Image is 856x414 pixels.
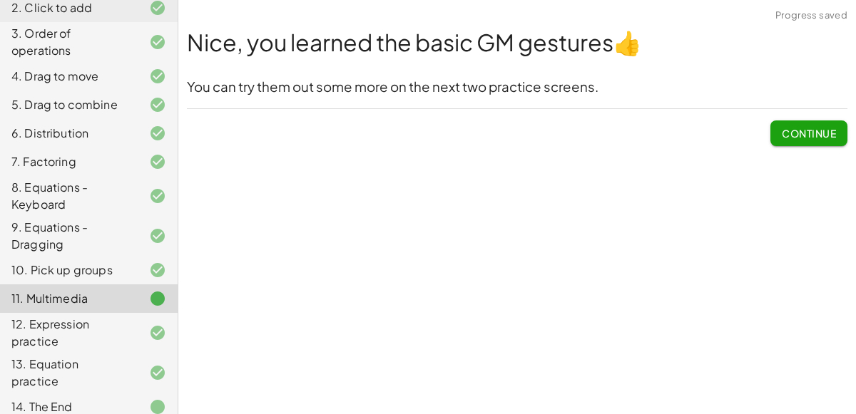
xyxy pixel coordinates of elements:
[187,26,847,58] h1: Nice, you learned the basic GM gestures
[187,78,847,97] h3: You can try them out some more on the next two practice screens.
[11,316,126,350] div: 12. Expression practice
[11,125,126,142] div: 6. Distribution
[11,25,126,59] div: 3. Order of operations
[782,127,836,140] span: Continue
[11,356,126,390] div: 13. Equation practice
[11,68,126,85] div: 4. Drag to move
[11,262,126,279] div: 10. Pick up groups
[149,290,166,307] i: Task finished.
[149,187,166,205] i: Task finished and correct.
[770,120,847,146] button: Continue
[149,227,166,244] i: Task finished and correct.
[11,290,126,307] div: 11. Multimedia
[11,179,126,213] div: 8. Equations - Keyboard
[149,324,166,341] i: Task finished and correct.
[149,33,166,51] i: Task finished and correct.
[11,96,126,113] div: 5. Drag to combine
[11,153,126,170] div: 7. Factoring
[11,219,126,253] div: 9. Equations - Dragging
[149,364,166,381] i: Task finished and correct.
[149,96,166,113] i: Task finished and correct.
[613,28,642,56] span: 👍
[149,262,166,279] i: Task finished and correct.
[149,153,166,170] i: Task finished and correct.
[775,9,847,23] span: Progress saved
[149,125,166,142] i: Task finished and correct.
[149,68,166,85] i: Task finished and correct.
